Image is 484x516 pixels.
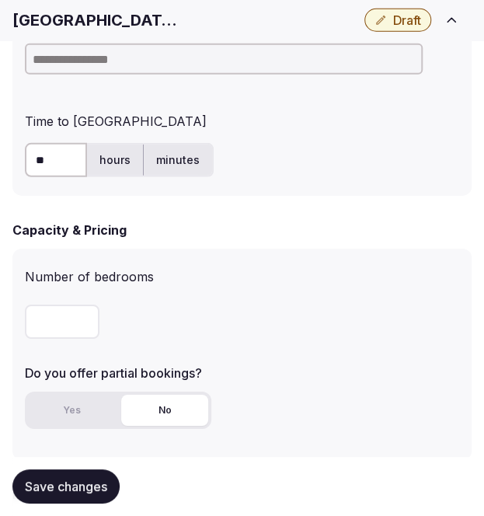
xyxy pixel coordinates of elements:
[28,395,115,426] button: Yes
[393,12,421,28] span: Draft
[25,261,459,286] div: Number of bedrooms
[364,9,431,32] button: Draft
[12,9,186,31] h1: [GEOGRAPHIC_DATA] – Centro Holístico en la [GEOGRAPHIC_DATA][PERSON_NAME]
[121,395,208,426] button: No
[25,479,107,494] span: Save changes
[25,106,459,131] div: Time to [GEOGRAPHIC_DATA]
[12,469,120,504] button: Save changes
[87,140,143,180] label: hours
[431,3,472,37] button: Toggle sidebar
[12,221,127,239] h2: Capacity & Pricing
[25,367,459,379] label: Do you offer partial bookings?
[144,140,212,180] label: minutes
